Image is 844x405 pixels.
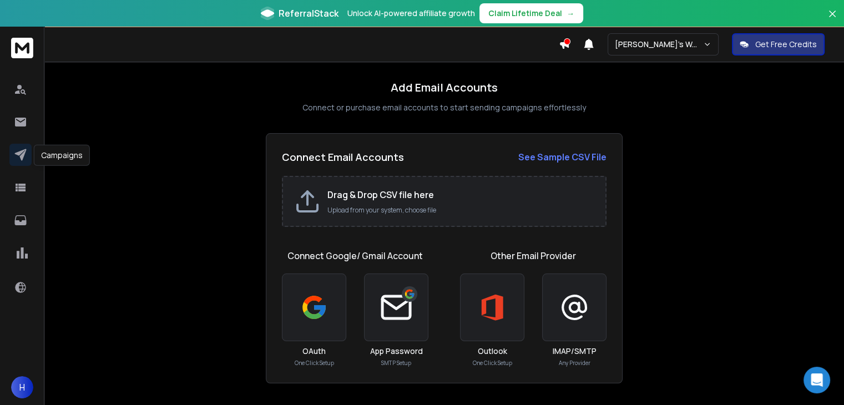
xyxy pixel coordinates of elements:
a: See Sample CSV File [518,150,607,164]
button: Claim Lifetime Deal→ [479,3,583,23]
button: Get Free Credits [732,33,825,55]
span: ReferralStack [279,7,338,20]
button: H [11,376,33,398]
p: Get Free Credits [755,39,817,50]
h2: Drag & Drop CSV file here [327,188,594,201]
p: SMTP Setup [381,359,411,367]
h3: App Password [370,346,423,357]
p: Upload from your system, choose file [327,206,594,215]
h3: OAuth [302,346,326,357]
p: Unlock AI-powered affiliate growth [347,8,475,19]
h3: IMAP/SMTP [553,346,597,357]
div: Campaigns [34,145,90,166]
h1: Connect Google/ Gmail Account [287,249,423,262]
h2: Connect Email Accounts [282,149,404,165]
div: Open Intercom Messenger [803,367,830,393]
p: [PERSON_NAME]'s Workspace [615,39,703,50]
p: Any Provider [559,359,590,367]
span: → [567,8,574,19]
button: Close banner [825,7,840,33]
h1: Other Email Provider [491,249,576,262]
p: One Click Setup [473,359,512,367]
p: Connect or purchase email accounts to start sending campaigns effortlessly [302,102,586,113]
strong: See Sample CSV File [518,151,607,163]
p: One Click Setup [295,359,334,367]
h3: Outlook [478,346,507,357]
h1: Add Email Accounts [391,80,498,95]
